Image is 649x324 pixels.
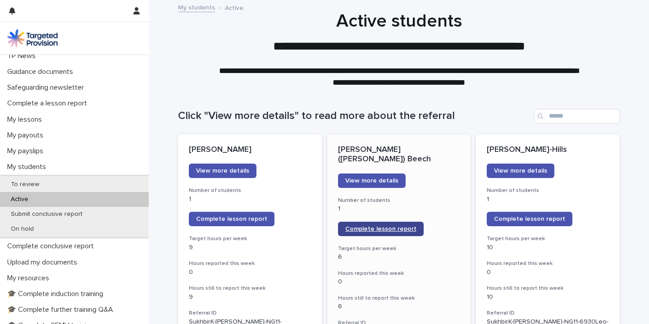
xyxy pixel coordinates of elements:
p: Active [225,2,243,12]
p: [PERSON_NAME] ([PERSON_NAME]) Beech [338,145,460,164]
p: To review [4,181,46,188]
a: Complete lesson report [189,212,274,226]
span: View more details [345,178,398,184]
p: 1 [487,196,609,203]
p: Guidance documents [4,68,80,76]
p: 0 [487,269,609,276]
h3: Target hours per week [338,245,460,252]
p: 🎓 Complete induction training [4,290,110,298]
a: My students [178,2,215,12]
h3: Hours still to report this week [487,285,609,292]
span: Complete lesson report [494,216,565,222]
h1: Active students [178,10,620,32]
p: 6 [338,253,460,261]
h3: Hours still to report this week [189,285,311,292]
a: View more details [338,173,406,188]
h3: Hours reported this week [189,260,311,267]
input: Search [534,109,620,123]
p: My payslips [4,147,50,155]
p: 9 [189,244,311,251]
a: Complete lesson report [487,212,572,226]
p: My lessons [4,115,49,124]
p: TP News [4,52,43,60]
h3: Hours reported this week [338,270,460,277]
p: Complete conclusive report [4,242,101,251]
p: [PERSON_NAME]-Hills [487,145,609,155]
h3: Hours reported this week [487,260,609,267]
h3: Target hours per week [487,235,609,242]
p: Safeguarding newsletter [4,83,91,92]
a: View more details [487,164,554,178]
p: On hold [4,225,41,233]
p: 6 [338,303,460,310]
span: View more details [494,168,547,174]
h3: Number of students [487,187,609,194]
p: 1 [338,205,460,213]
h3: Number of students [189,187,311,194]
a: View more details [189,164,256,178]
p: 0 [338,278,460,286]
p: My resources [4,274,56,283]
h3: Referral ID [189,310,311,317]
h3: Hours still to report this week [338,295,460,302]
p: Complete a lesson report [4,99,94,108]
span: Complete lesson report [196,216,267,222]
p: [PERSON_NAME] [189,145,311,155]
p: My students [4,163,53,171]
span: View more details [196,168,249,174]
p: Active [4,196,36,203]
h3: Target hours per week [189,235,311,242]
p: Upload my documents [4,258,84,267]
img: M5nRWzHhSzIhMunXDL62 [7,29,58,47]
p: 0 [189,269,311,276]
h3: Number of students [338,197,460,204]
a: Complete lesson report [338,222,424,236]
p: 10 [487,293,609,301]
h1: Click "View more details" to read more about the referral [178,110,530,123]
p: 1 [189,196,311,203]
p: Submit conclusive report [4,210,90,218]
p: 🎓 Complete further training Q&A [4,306,120,314]
p: 9 [189,293,311,301]
h3: Referral ID [487,310,609,317]
span: Complete lesson report [345,226,416,232]
p: My payouts [4,131,50,140]
p: 10 [487,244,609,251]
